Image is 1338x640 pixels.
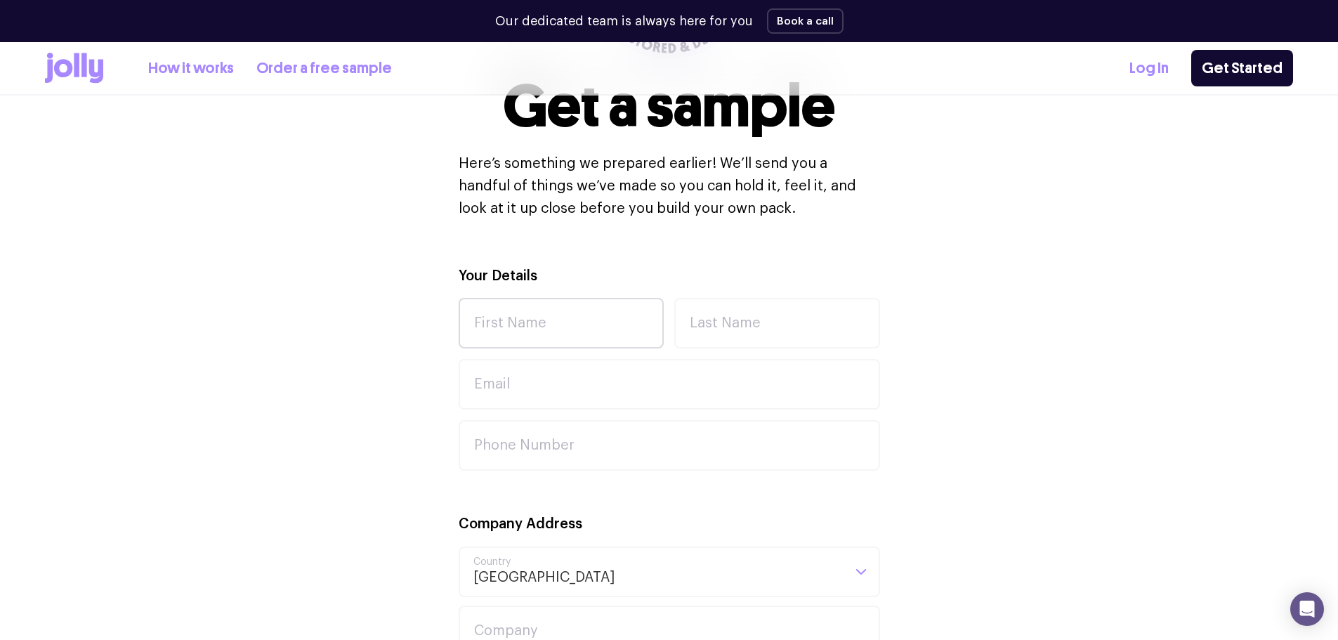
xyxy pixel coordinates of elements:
[1129,57,1169,80] a: Log In
[1290,592,1324,626] div: Open Intercom Messenger
[459,514,582,535] label: Company Address
[459,266,537,287] label: Your Details
[615,548,842,596] input: Search for option
[148,57,234,80] a: How it works
[459,152,880,220] p: Here’s something we prepared earlier! We’ll send you a handful of things we’ve made so you can ho...
[503,77,835,136] h1: Get a sample
[1191,50,1293,86] a: Get Started
[495,12,753,31] p: Our dedicated team is always here for you
[256,57,392,80] a: Order a free sample
[473,548,615,596] span: [GEOGRAPHIC_DATA]
[459,547,880,597] div: Search for option
[767,8,844,34] button: Book a call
